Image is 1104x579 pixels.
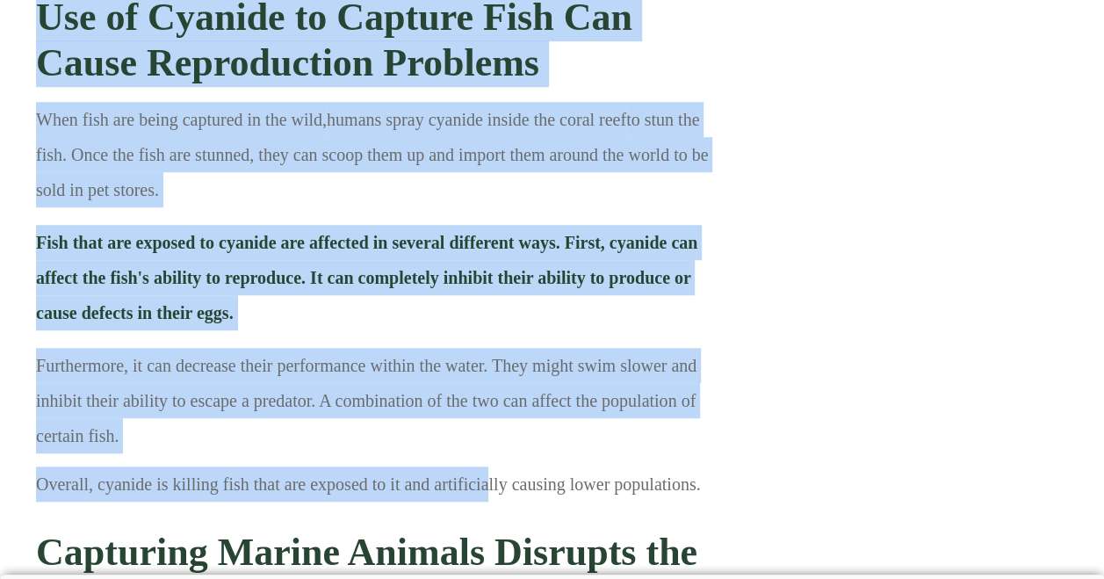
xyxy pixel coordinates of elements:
p: When fish are being captured in the wild, to stun the fish. Once the fish are stunned, they can s... [36,102,709,225]
p: Furthermore, it can decrease their performance within the water. They might swim slower and inhib... [36,348,709,467]
p: Overall, cyanide is killing fish that are exposed to it and artificially causing lower populations. [36,467,709,515]
a: humans spray cyanide inside the coral reef [327,110,626,129]
strong: Fish that are exposed to cyanide are affected in several different ways. First, cyanide can affec... [36,233,697,322]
